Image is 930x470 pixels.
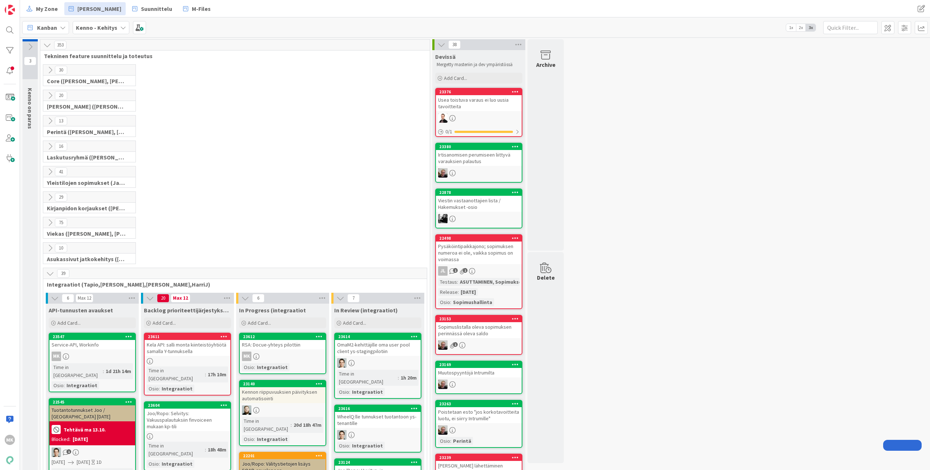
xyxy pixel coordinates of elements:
span: Viekas (Samuli, Saara, Mika, Pirjo, Keijo, TommiHä, Rasmus) [47,230,126,237]
span: : [458,288,459,296]
div: MK [5,435,15,445]
div: SH [240,405,325,415]
div: 23616 [338,406,421,411]
a: M-Files [179,2,215,15]
span: : [450,437,451,445]
span: 1 [463,268,468,273]
div: 22545 [49,399,135,405]
span: Tekninen feature suunnittelu ja toteutus [44,52,421,60]
span: : [457,278,458,286]
div: Release [438,288,458,296]
div: VP [436,113,522,123]
span: 3 [24,57,36,65]
div: 23380 [436,143,522,150]
div: Archive [536,60,555,69]
div: ASUTTAMINEN, Sopimukset [458,278,526,286]
div: 23239 [436,454,522,461]
span: 6 [62,294,74,303]
span: Devissä [435,53,456,60]
span: : [205,370,206,378]
div: 23153Sopimuslistalla oleva sopimuksen perinnässä oleva saldo [436,316,522,338]
div: 23376 [439,89,522,94]
div: Osio [147,460,159,468]
span: Asukassivut jatkokehitys (Rasmus, TommiH, Bella) [47,255,126,263]
input: Quick Filter... [823,21,878,34]
div: Time in [GEOGRAPHIC_DATA] [147,442,205,458]
div: 17h 10m [206,370,228,378]
div: Integraatiot [255,363,290,371]
div: 0/1 [436,127,522,136]
span: Core (Pasi, Jussi, JaakkoHä, Jyri, Leo, MikkoK, Väinö, MattiH) [47,77,126,85]
div: Time in [GEOGRAPHIC_DATA] [147,366,205,382]
div: Muutospyyntöjä Intrumilta [436,368,522,377]
div: 23153 [439,316,522,321]
div: Blocked: [52,435,70,443]
div: 23547 [53,334,135,339]
span: 20 [157,294,169,303]
span: : [349,442,350,450]
span: [DATE] [77,458,90,466]
img: SH [242,405,251,415]
b: Tehtävä ma 13.10. [64,427,106,432]
div: 22878Viestin vastaanottajien lista / Hakemukset -osio [436,189,522,212]
span: 1 [66,449,71,454]
div: 23140 [240,381,325,387]
div: MK [240,352,325,361]
div: Max 12 [173,296,188,300]
a: Suunnittelu [128,2,177,15]
span: Laskutusryhmä (Antti, Keijo) [47,154,126,161]
span: 0 / 1 [445,128,452,135]
div: 23614 [338,334,421,339]
img: TT [337,430,347,439]
span: Yleistilojen sopimukset (Jaakko, VilleP, TommiL, Simo) [47,179,126,186]
b: Kenno - Kehitys [76,24,117,31]
div: 23124 [335,459,421,466]
div: Integraatiot [350,442,385,450]
div: TT [335,430,421,439]
div: 20d 18h 47m [292,421,323,429]
div: 23380 [439,144,522,149]
div: 23611 [145,333,230,340]
div: 22878 [439,190,522,195]
span: 1 [453,268,458,273]
span: Halti (Sebastian, VilleH, Riikka, Antti, MikkoV, PetriH, PetriM) [47,103,126,110]
span: My Zone [36,4,58,13]
div: 23614OmaM2-kehittäjille oma user pool client ys-stagingpilotiin [335,333,421,356]
div: 1D [96,458,102,466]
span: 29 [55,193,67,202]
div: Osio [52,381,64,389]
span: Add Card... [153,320,176,326]
span: 13 [55,117,67,125]
span: Suunnittelu [141,4,172,13]
div: Max 12 [78,296,91,300]
span: Kenno on paras [27,88,34,129]
div: OmaM2-kehittäjille oma user pool client ys-stagingpilotiin [335,340,421,356]
div: Osio [438,437,450,445]
div: 23547 [49,333,135,340]
div: Time in [GEOGRAPHIC_DATA] [52,363,103,379]
div: MK [49,352,135,361]
div: 23604 [145,402,230,409]
div: 23140Kennon riippuvuuksien päivityksen automatisointi [240,381,325,403]
div: 23612RSA: Docue-yhteys pilottiin [240,333,325,349]
div: Time in [GEOGRAPHIC_DATA] [337,370,398,386]
img: JH [438,168,448,178]
span: Backlog prioriteettijärjestyksessä (integraatiot) [144,307,231,314]
div: JH [436,380,522,389]
div: 22498Pysäköintipaikkajono; sopimuksen numeroa ei ole, vaikka sopimus on voimassa [436,235,522,264]
span: : [450,298,451,306]
div: 23140 [243,381,325,386]
div: 23616 [335,405,421,412]
span: Kanban [37,23,57,32]
div: Pysäköintipaikkajono; sopimuksen numeroa ei ole, vaikka sopimus on voimassa [436,242,522,264]
span: Perintä (Jaakko, PetriH, MikkoV, Pasi) [47,128,126,135]
span: : [398,374,399,382]
img: VP [438,113,448,123]
div: 22201 [243,453,325,458]
span: In Review (integraatiot) [334,307,398,314]
span: Add Card... [343,320,366,326]
span: : [103,367,104,375]
div: Poistetaan esto "jos korkotavoitteita luotu, ei siirry Intrumille" [436,407,522,423]
div: 23380Irtisanomisen perumiseen liittyvä varauksien palautus [436,143,522,166]
div: 23376 [436,89,522,95]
